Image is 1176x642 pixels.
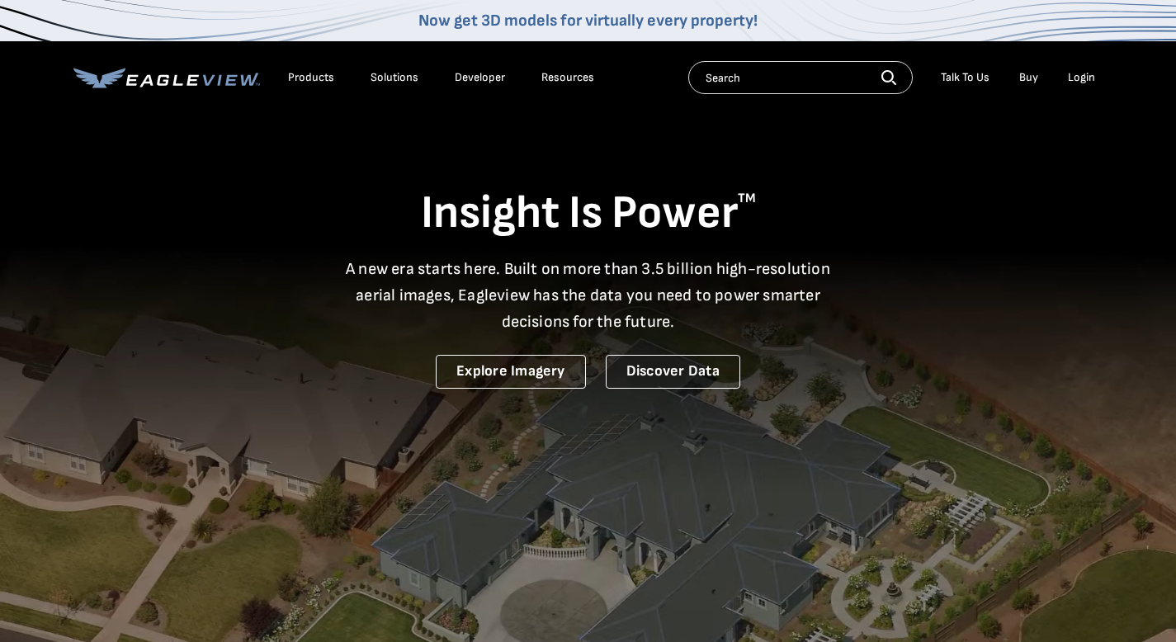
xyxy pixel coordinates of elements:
a: Developer [455,70,505,85]
a: Now get 3D models for virtually every property! [418,11,758,31]
sup: TM [738,191,756,206]
input: Search [688,61,913,94]
a: Buy [1019,70,1038,85]
div: Talk To Us [941,70,989,85]
div: Solutions [371,70,418,85]
a: Discover Data [606,355,740,389]
div: Products [288,70,334,85]
div: Login [1068,70,1095,85]
a: Explore Imagery [436,355,586,389]
p: A new era starts here. Built on more than 3.5 billion high-resolution aerial images, Eagleview ha... [336,256,841,335]
div: Resources [541,70,594,85]
h1: Insight Is Power [73,185,1103,243]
